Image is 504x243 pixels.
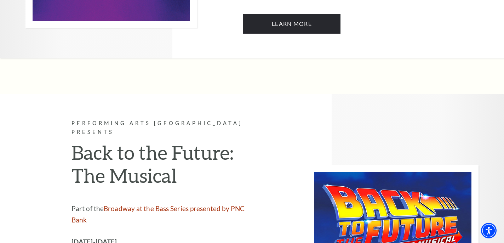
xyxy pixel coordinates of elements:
[71,141,261,193] h2: Back to the Future: The Musical
[481,223,497,238] div: Accessibility Menu
[71,204,245,224] a: Broadway at the Bass Series presented by PNC Bank
[71,119,261,137] p: Performing Arts [GEOGRAPHIC_DATA] Presents
[243,14,340,34] a: Learn More SIX
[71,203,261,226] p: Part of the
